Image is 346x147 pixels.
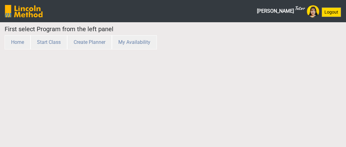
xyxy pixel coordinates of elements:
a: Create Planner [67,39,112,45]
img: SGY6awQAAAABJRU5ErkJggg== [5,5,43,17]
button: Start Class [31,35,67,49]
h5: First select Program from the left panel [5,25,255,33]
img: Avatar [307,5,319,18]
button: Create Planner [67,35,112,49]
span: [PERSON_NAME] [257,5,304,17]
button: Home [5,35,31,49]
sup: Tutor [295,5,304,11]
a: My Availability [112,39,157,45]
button: My Availability [112,35,157,49]
button: Logout [322,7,341,17]
a: Home [5,39,31,45]
a: Start Class [31,39,67,45]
